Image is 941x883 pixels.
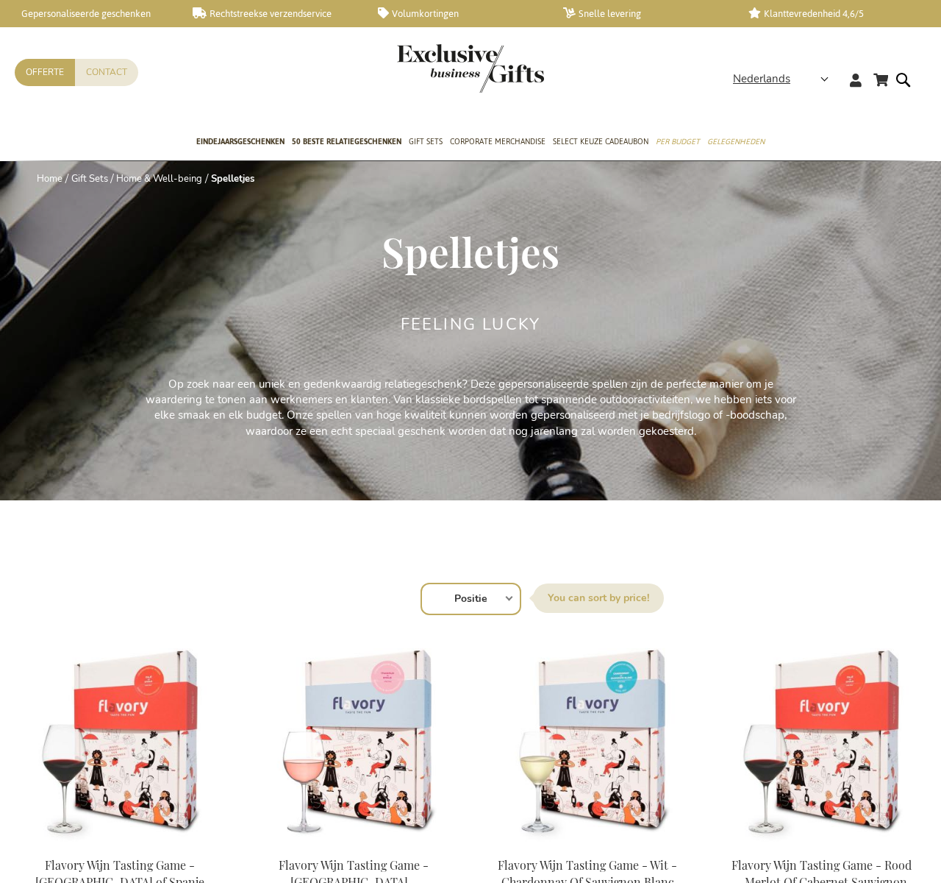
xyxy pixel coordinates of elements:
a: Offerte [15,59,75,86]
span: Eindejaarsgeschenken [196,134,285,149]
img: Flavory Wijn Tasting Game - Rosé - Frankrijk of Spanje [248,639,459,845]
img: Flavory Wijn Tasting Game - Wit - Chardonnay Of Sauvignon Blanc [482,639,693,845]
a: Rechtstreekse verzendservice [193,7,354,20]
label: Sorteer op [533,584,664,613]
span: Per Budget [656,134,700,149]
a: Gift Sets [71,172,108,185]
img: Flavory Wijn Tasting Game - Italië of Spanje [15,639,225,845]
a: Eindejaarsgeschenken [196,124,285,161]
a: Gepersonaliseerde geschenken [7,7,169,20]
a: Flavory Wijn Tasting Game - Wit - Chardonnay Of Sauvignon Blanc [482,839,693,853]
span: Nederlands [733,71,790,88]
h2: Feeling Lucky [401,316,541,333]
a: 50 beste relatiegeschenken [292,124,401,161]
a: Per Budget [656,124,700,161]
a: Contact [75,59,138,86]
span: Gelegenheden [707,134,765,149]
a: Home [37,172,62,185]
img: Exclusive Business gifts logo [397,44,544,93]
a: Flavory Wijn Tasting Game - Rosé - Frankrijk of Spanje [248,839,459,853]
a: Select Keuze Cadeaubon [553,124,648,161]
a: Corporate Merchandise [450,124,545,161]
img: Flavory Wijn Tasting Game - Rood - Merlot Of Cabernet Sauvignon [716,639,926,845]
a: Klanttevredenheid 4,6/5 [748,7,910,20]
a: Home & Well-being [116,172,202,185]
strong: Spelletjes [211,172,254,185]
a: Volumkortingen [378,7,540,20]
span: 50 beste relatiegeschenken [292,134,401,149]
span: Gift Sets [409,134,443,149]
a: Flavory Wijn Tasting Game - Italië of Spanje [15,839,225,853]
span: Spelletjes [382,224,559,278]
span: Select Keuze Cadeaubon [553,134,648,149]
p: Op zoek naar een uniek en gedenkwaardig relatiegeschenk? Deze gepersonaliseerde spellen zijn de p... [140,377,801,440]
a: Flavory Wijn Tasting Game - Rood - Merlot Of Cabernet Sauvignon [716,839,926,853]
a: Gelegenheden [707,124,765,161]
a: Snelle levering [563,7,725,20]
span: Corporate Merchandise [450,134,545,149]
a: Gift Sets [409,124,443,161]
a: store logo [397,44,470,93]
